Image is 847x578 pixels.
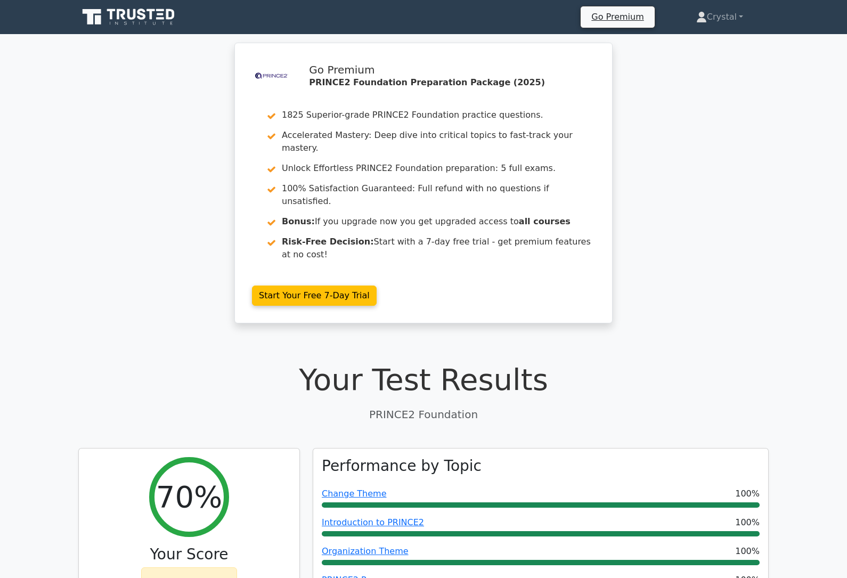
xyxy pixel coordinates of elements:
a: Start Your Free 7-Day Trial [252,286,377,306]
a: Introduction to PRINCE2 [322,517,424,527]
span: 100% [735,516,760,529]
span: 100% [735,545,760,558]
span: 100% [735,487,760,500]
a: Go Premium [585,10,650,24]
p: PRINCE2 Foundation [78,406,769,422]
h1: Your Test Results [78,362,769,397]
a: Crystal [671,6,769,28]
h2: 70% [156,479,222,515]
h3: Performance by Topic [322,457,482,475]
a: Change Theme [322,489,387,499]
h3: Your Score [87,546,291,564]
a: Organization Theme [322,546,409,556]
